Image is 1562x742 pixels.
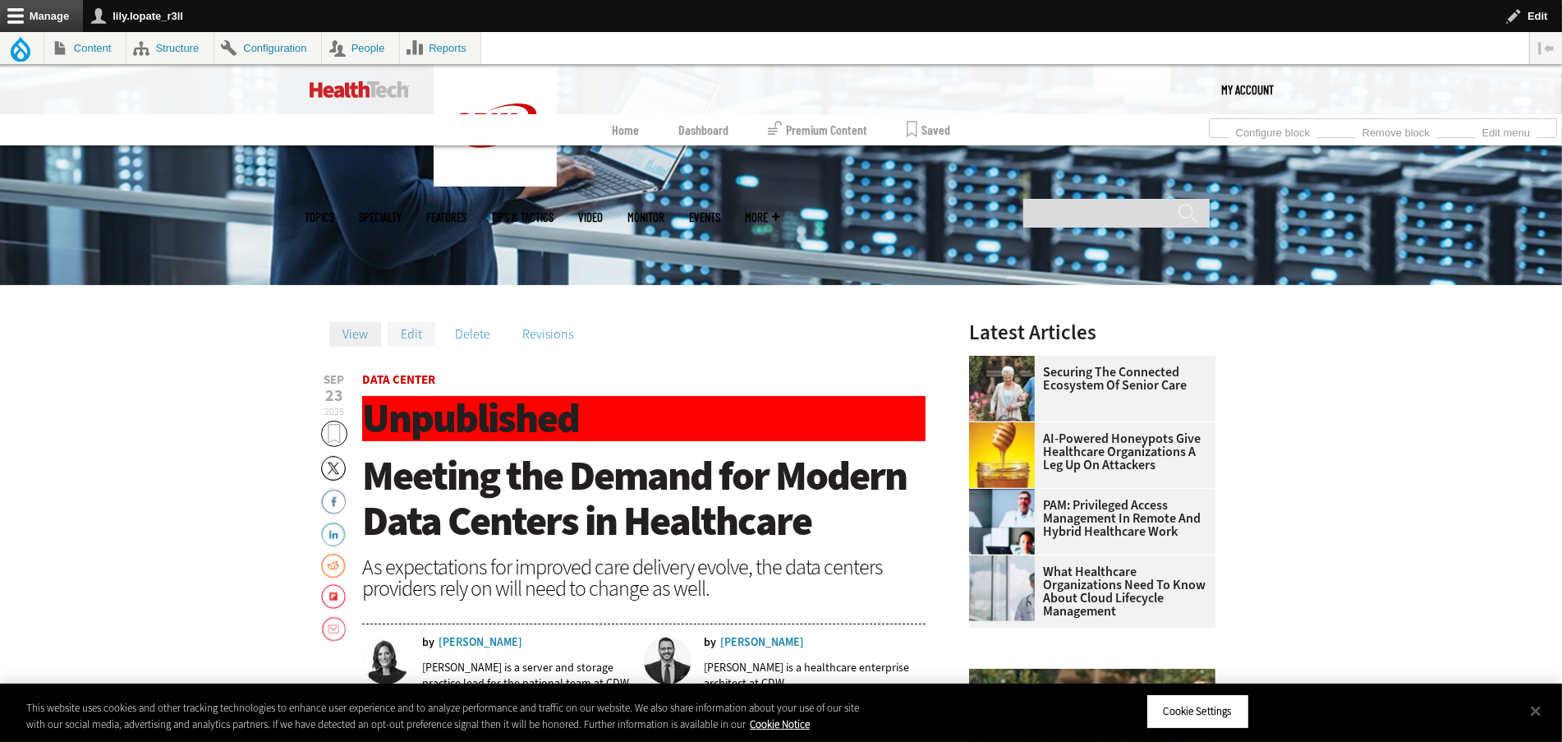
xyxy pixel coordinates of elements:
a: Structure [126,32,214,64]
a: Tips & Tactics [491,211,554,224]
a: Revisions [509,322,586,347]
a: Features [426,211,466,224]
span: by [422,637,434,648]
a: My Account [1221,65,1274,114]
img: doctor in front of clouds and reflective building [969,555,1035,621]
span: 23 [321,388,347,404]
a: Remove block [1356,122,1436,140]
img: remote call with care team [969,489,1035,555]
h1: Unpublished [362,396,926,441]
a: Reports [400,32,481,64]
span: Topics [305,211,334,224]
img: nurse walks with senior woman through a garden [969,356,1035,422]
a: Configure block [1229,122,1316,140]
a: What Healthcare Organizations Need To Know About Cloud Lifecycle Management [969,565,1206,618]
div: User menu [1221,65,1274,114]
span: Meeting the Demand for Modern Data Centers in Healthcare [362,449,907,548]
span: Specialty [359,211,402,224]
a: Premium Content [768,114,867,145]
a: People [322,32,399,64]
a: CDW [434,173,557,191]
span: by [704,637,716,648]
div: This website uses cookies and other tracking technologies to enhance user experience and to analy... [26,700,859,732]
a: Saved [907,114,950,145]
a: Events [689,211,720,224]
a: Securing the Connected Ecosystem of Senior Care [969,366,1206,392]
h3: Latest Articles [969,322,1215,343]
a: [PERSON_NAME] [439,637,522,648]
a: Dashboard [678,114,728,145]
span: More [745,211,779,224]
a: View [329,322,381,347]
button: Vertical orientation [1530,32,1562,64]
a: jar of honey with a honey dipper [969,422,1043,436]
span: 2025 [324,405,344,418]
a: Content [44,32,126,64]
img: Home [434,65,557,187]
a: Video [578,211,603,224]
a: Delete [442,322,503,347]
a: PAM: Privileged Access Management in Remote and Hybrid Healthcare Work [969,499,1206,538]
span: Sep [321,374,347,386]
a: Home [612,114,639,145]
img: Eryn Brodsky [362,637,410,684]
a: AI-Powered Honeypots Give Healthcare Organizations a Leg Up on Attackers [969,432,1206,472]
a: MonITor [627,211,664,224]
a: Configuration [214,32,321,64]
p: [PERSON_NAME] is a server and storage practice lead for the national team at CDW. [422,660,632,691]
a: remote call with care team [969,489,1043,502]
div: As expectations for improved care delivery evolve, the data centers providers rely on will need t... [362,556,926,599]
a: doctor in front of clouds and reflective building [969,555,1043,569]
img: Home [310,81,409,98]
a: Data Center [362,371,435,388]
button: Cookie Settings [1146,694,1249,729]
a: Edit menu [1476,122,1537,140]
img: jar of honey with a honey dipper [969,422,1035,488]
a: Edit [388,322,435,347]
img: Vitaly Zvagelsky [644,637,691,684]
p: [PERSON_NAME] is a healthcare enterprise architect at CDW. [704,660,926,691]
a: [PERSON_NAME] [720,637,804,648]
button: Close [1518,693,1554,729]
a: nurse walks with senior woman through a garden [969,356,1043,369]
a: More information about your privacy [750,717,810,731]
